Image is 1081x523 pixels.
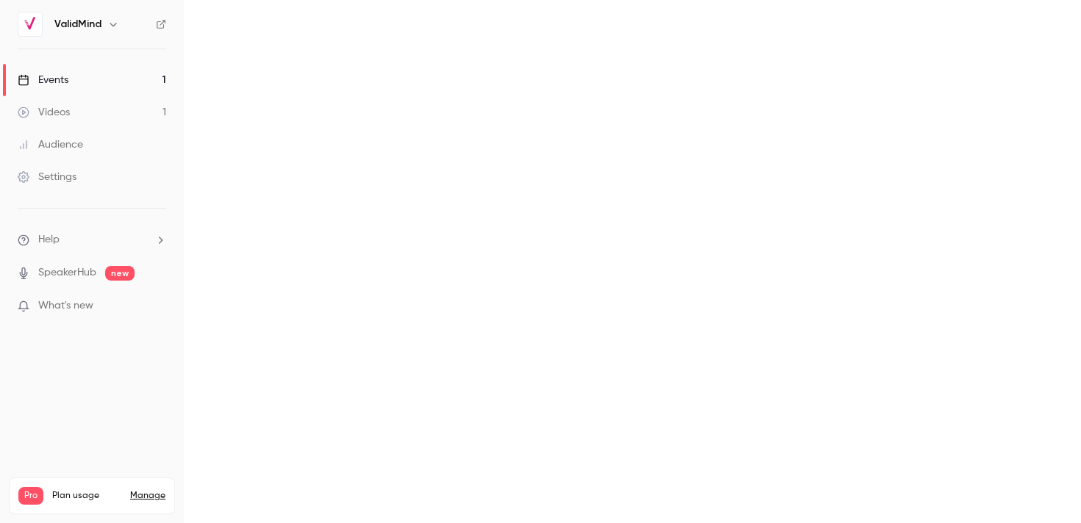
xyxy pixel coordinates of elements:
div: Audience [18,137,83,152]
h6: ValidMind [54,17,101,32]
img: ValidMind [18,12,42,36]
span: Plan usage [52,490,121,502]
li: help-dropdown-opener [18,232,166,248]
div: Settings [18,170,76,184]
a: Manage [130,490,165,502]
iframe: Noticeable Trigger [149,300,166,313]
span: Pro [18,487,43,505]
div: Events [18,73,68,87]
span: Help [38,232,60,248]
span: new [105,266,135,281]
span: What's new [38,298,93,314]
a: SpeakerHub [38,265,96,281]
div: Videos [18,105,70,120]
